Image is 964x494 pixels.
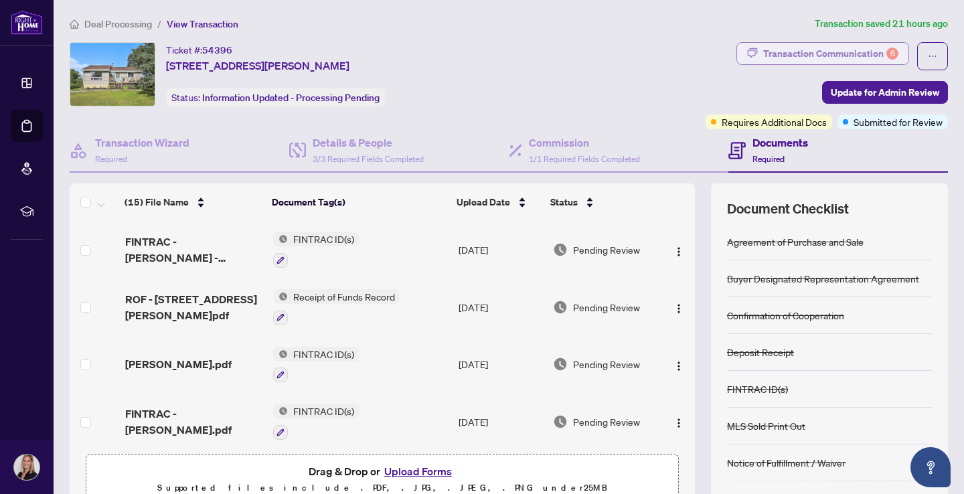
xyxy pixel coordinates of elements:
[573,414,640,429] span: Pending Review
[313,135,424,151] h4: Details & People
[273,289,400,325] button: Status IconReceipt of Funds Record
[273,347,288,361] img: Status Icon
[453,336,548,394] td: [DATE]
[125,195,189,210] span: (15) File Name
[125,356,232,372] span: [PERSON_NAME].pdf
[70,43,155,106] img: IMG-X12390273_1.jpg
[14,455,39,480] img: Profile Icon
[202,92,380,104] span: Information Updated - Processing Pending
[273,404,359,440] button: Status IconFINTRAC ID(s)
[125,234,263,266] span: FINTRAC - [PERSON_NAME] - [STREET_ADDRESS][PERSON_NAME]pdf
[313,154,424,164] span: 3/3 Required Fields Completed
[288,347,359,361] span: FINTRAC ID(s)
[727,455,846,470] div: Notice of Fulfillment / Waiver
[727,418,805,433] div: MLS Sold Print Out
[553,414,568,429] img: Document Status
[573,300,640,315] span: Pending Review
[288,404,359,418] span: FINTRAC ID(s)
[673,418,684,428] img: Logo
[854,114,943,129] span: Submitted for Review
[831,82,939,103] span: Update for Admin Review
[273,289,288,304] img: Status Icon
[553,242,568,257] img: Document Status
[70,19,79,29] span: home
[573,242,640,257] span: Pending Review
[736,42,909,65] button: Transaction Communication6
[673,303,684,314] img: Logo
[727,234,864,249] div: Agreement of Purchase and Sale
[573,357,640,372] span: Pending Review
[453,221,548,278] td: [DATE]
[752,154,785,164] span: Required
[727,271,919,286] div: Buyer Designated Representation Agreement
[763,43,898,64] div: Transaction Communication
[273,232,288,246] img: Status Icon
[119,183,266,221] th: (15) File Name
[886,48,898,60] div: 6
[95,154,127,164] span: Required
[84,18,152,30] span: Deal Processing
[457,195,510,210] span: Upload Date
[273,404,288,418] img: Status Icon
[673,246,684,257] img: Logo
[166,58,349,74] span: [STREET_ADDRESS][PERSON_NAME]
[309,463,456,480] span: Drag & Drop or
[822,81,948,104] button: Update for Admin Review
[550,195,578,210] span: Status
[722,114,827,129] span: Requires Additional Docs
[167,18,238,30] span: View Transaction
[166,42,232,58] div: Ticket #:
[125,406,263,438] span: FINTRAC - [PERSON_NAME].pdf
[668,297,690,318] button: Logo
[451,183,545,221] th: Upload Date
[727,382,788,396] div: FINTRAC ID(s)
[453,278,548,336] td: [DATE]
[529,135,640,151] h4: Commission
[727,199,849,218] span: Document Checklist
[727,345,794,359] div: Deposit Receipt
[288,232,359,246] span: FINTRAC ID(s)
[11,10,43,35] img: logo
[668,353,690,375] button: Logo
[529,154,640,164] span: 1/1 Required Fields Completed
[288,289,400,304] span: Receipt of Funds Record
[202,44,232,56] span: 54396
[910,447,951,487] button: Open asap
[673,361,684,372] img: Logo
[545,183,659,221] th: Status
[273,232,359,268] button: Status IconFINTRAC ID(s)
[166,88,385,106] div: Status:
[266,183,451,221] th: Document Tag(s)
[727,308,844,323] div: Confirmation of Cooperation
[380,463,456,480] button: Upload Forms
[928,52,937,61] span: ellipsis
[553,300,568,315] img: Document Status
[668,411,690,432] button: Logo
[815,16,948,31] article: Transaction saved 21 hours ago
[95,135,189,151] h4: Transaction Wizard
[553,357,568,372] img: Document Status
[453,393,548,450] td: [DATE]
[157,16,161,31] li: /
[125,291,263,323] span: ROF - [STREET_ADDRESS][PERSON_NAME]pdf
[752,135,808,151] h4: Documents
[668,239,690,260] button: Logo
[273,347,359,383] button: Status IconFINTRAC ID(s)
